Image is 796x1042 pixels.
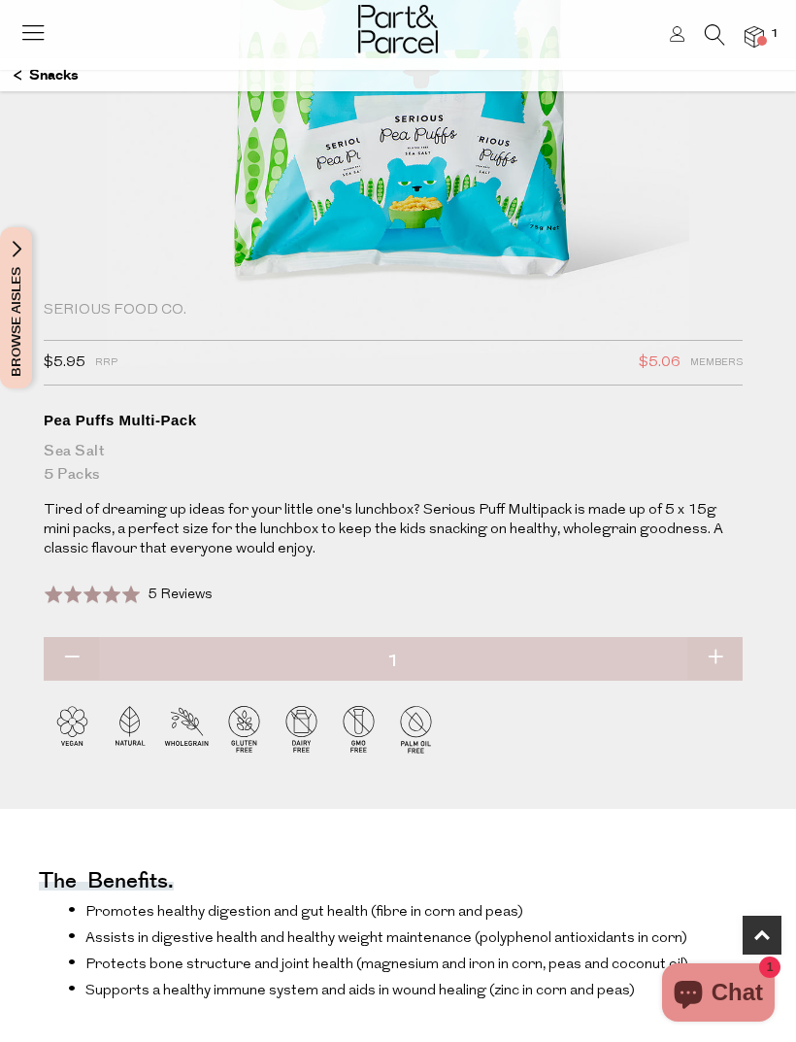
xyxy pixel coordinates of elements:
[14,59,79,92] a: Snacks
[387,700,445,757] img: P_P-ICONS-Live_Bec_V11_Palm_Oil_Free.svg
[690,351,743,376] span: Members
[158,700,216,757] img: P_P-ICONS-Live_Bec_V11_Wholegrain.svg
[68,980,716,999] li: Supports a healthy immune system and aids in wound healing (zinc in corn and peas)
[44,301,743,320] div: Serious Food Co.
[44,440,743,487] div: Sea Salt 5 Packs
[330,700,387,757] img: P_P-ICONS-Live_Bec_V11_GMO_Free.svg
[216,700,273,757] img: P_P-ICONS-Live_Bec_V11_Gluten_Free.svg
[358,5,438,53] img: Part&Parcel
[44,501,743,559] p: Tired of dreaming up ideas for your little one's lunchbox? Serious Puff Multipack is made up of 5...
[639,351,680,376] span: $5.06
[39,877,174,891] h4: The benefits.
[148,588,213,602] span: 5 Reviews
[68,901,716,921] li: Promotes healthy digestion and gut health (fibre in corn and peas)
[95,351,117,376] span: RRP
[745,26,764,47] a: 1
[44,411,743,430] div: Pea Puffs Multi-Pack
[656,963,780,1026] inbox-online-store-chat: Shopify online store chat
[68,954,716,973] li: Protects bone structure and joint health (magnesium and iron in corn, peas and coconut oil)
[101,700,158,757] img: P_P-ICONS-Live_Bec_V11_Natural.svg
[766,25,783,43] span: 1
[44,351,85,376] span: $5.95
[273,700,330,757] img: P_P-ICONS-Live_Bec_V11_Dairy_Free.svg
[6,227,27,388] span: Browse Aisles
[68,927,716,947] li: Assists in digestive health and healthy weight maintenance (polyphenol antioxidants in corn)
[44,637,743,686] input: QTY Pea Puffs Multi-Pack
[44,700,101,757] img: P_P-ICONS-Live_Bec_V11_Vegan.svg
